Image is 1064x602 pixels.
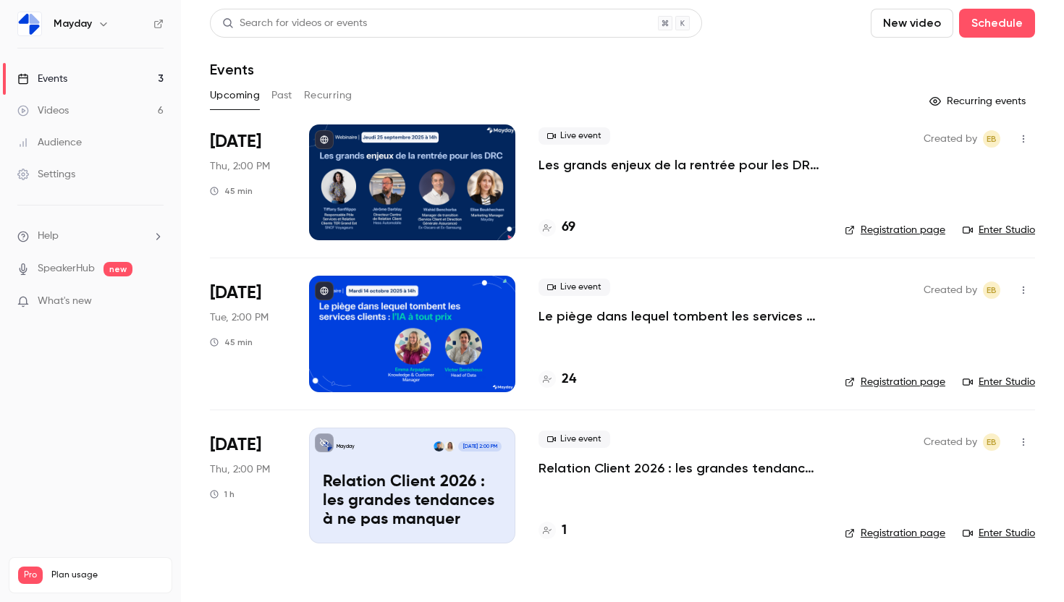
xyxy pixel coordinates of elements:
span: Help [38,229,59,244]
a: 69 [539,218,575,237]
img: Solène Nassif [444,441,455,451]
span: Live event [539,279,610,296]
div: Events [17,72,67,86]
span: Plan usage [51,569,163,581]
div: Nov 13 Thu, 2:00 PM (Europe/Paris) [210,428,286,543]
h1: Events [210,61,254,78]
p: Mayday [337,443,355,450]
div: 1 h [210,488,235,500]
img: Mayday [18,12,41,35]
span: Pro [18,567,43,584]
a: Registration page [845,375,945,389]
span: EB [987,281,997,299]
iframe: Noticeable Trigger [146,295,164,308]
a: Registration page [845,526,945,540]
a: 24 [539,370,576,389]
h4: 24 [562,370,576,389]
a: Relation Client 2026 : les grandes tendances à ne pas manquerMaydaySolène NassifFrançois Castro-L... [309,428,515,543]
span: Elise Boukhechem [983,281,1000,299]
span: Elise Boukhechem [983,130,1000,148]
img: François Castro-Lara [434,441,444,451]
div: Settings [17,167,75,182]
a: Le piège dans lequel tombent les services clients : l’IA à tout prix [539,308,822,325]
a: Enter Studio [963,223,1035,237]
a: Enter Studio [963,375,1035,389]
span: Live event [539,127,610,145]
span: EB [987,130,997,148]
div: Audience [17,135,82,150]
a: Enter Studio [963,526,1035,540]
a: SpeakerHub [38,261,95,276]
span: [DATE] [210,433,261,457]
span: EB [987,433,997,451]
span: new [104,262,132,276]
div: Videos [17,103,69,118]
span: Created by [924,281,977,299]
h4: 1 [562,521,567,540]
div: Sep 25 Thu, 2:00 PM (Europe/Paris) [210,124,286,240]
button: Schedule [959,9,1035,38]
h4: 69 [562,218,575,237]
p: Relation Client 2026 : les grandes tendances à ne pas manquer [323,473,502,529]
h6: Mayday [54,17,92,31]
a: Relation Client 2026 : les grandes tendances à ne pas manquer [539,459,822,477]
a: Les grands enjeux de la rentrée pour les DRC : cap sur la performance [539,156,822,174]
span: [DATE] [210,130,261,153]
span: [DATE] 2:00 PM [458,441,501,451]
div: 45 min [210,185,253,197]
li: help-dropdown-opener [17,229,164,244]
span: Live event [539,431,610,448]
span: Elise Boukhechem [983,433,1000,451]
button: Recurring [304,84,352,107]
div: Oct 14 Tue, 2:00 PM (Europe/Paris) [210,276,286,391]
span: What's new [38,294,92,309]
span: Created by [924,433,977,451]
span: Created by [924,130,977,148]
span: Thu, 2:00 PM [210,159,270,174]
button: New video [871,9,953,38]
span: Tue, 2:00 PM [210,310,269,325]
a: 1 [539,521,567,540]
button: Past [271,84,292,107]
button: Upcoming [210,84,260,107]
a: Registration page [845,223,945,237]
div: Search for videos or events [222,16,367,31]
span: [DATE] [210,281,261,305]
div: 45 min [210,336,253,348]
span: Thu, 2:00 PM [210,462,270,477]
button: Recurring events [923,90,1035,113]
